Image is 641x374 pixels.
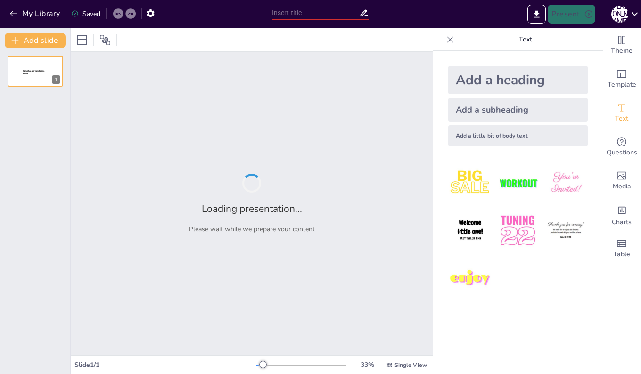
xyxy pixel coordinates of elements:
[612,217,632,228] span: Charts
[496,209,540,252] img: 5.jpeg
[71,9,100,18] div: Saved
[603,130,641,164] div: Get real-time input from your audience
[544,161,588,205] img: 3.jpeg
[548,5,595,24] button: Present
[99,34,111,46] span: Position
[448,66,588,94] div: Add a heading
[23,70,44,75] span: Sendsteps presentation editor
[544,209,588,252] img: 6.jpeg
[458,28,593,51] p: Text
[7,6,64,21] button: My Library
[8,56,63,87] div: 1
[448,161,492,205] img: 1.jpeg
[611,46,633,56] span: Theme
[603,62,641,96] div: Add ready made slides
[603,28,641,62] div: Change the overall theme
[189,225,315,234] p: Please wait while we prepare your content
[607,147,637,158] span: Questions
[611,6,628,23] div: [PERSON_NAME]
[74,33,90,48] div: Layout
[394,361,427,369] span: Single View
[613,181,631,192] span: Media
[613,249,630,260] span: Table
[448,125,588,146] div: Add a little bit of body text
[615,114,628,124] span: Text
[202,202,302,215] h2: Loading presentation...
[603,198,641,232] div: Add charts and graphs
[448,209,492,252] img: 4.jpeg
[603,96,641,130] div: Add text boxes
[496,161,540,205] img: 2.jpeg
[527,5,546,24] button: Export to PowerPoint
[448,257,492,301] img: 7.jpeg
[356,360,378,369] div: 33 %
[603,164,641,198] div: Add images, graphics, shapes or video
[5,33,66,48] button: Add slide
[611,5,628,24] button: [PERSON_NAME]
[603,232,641,266] div: Add a table
[52,75,60,84] div: 1
[272,6,360,20] input: Insert title
[608,80,636,90] span: Template
[74,360,256,369] div: Slide 1 / 1
[448,98,588,122] div: Add a subheading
